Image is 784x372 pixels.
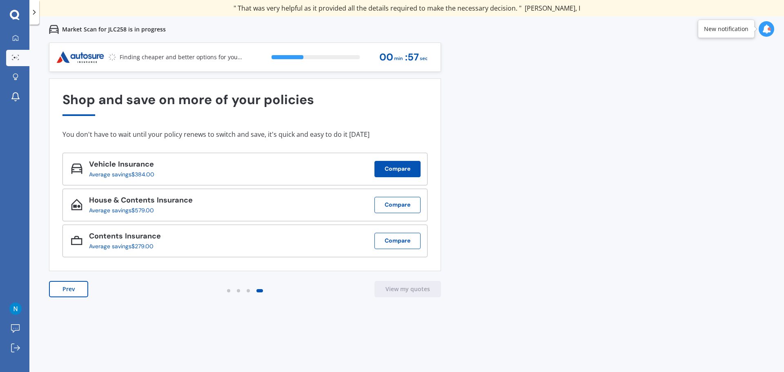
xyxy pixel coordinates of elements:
[9,303,22,315] img: AAcHTtf3OijVBtwRx_kfQYOs2piGLduf4K7jDq2T1fjDH5b5=s96-c
[49,25,59,34] img: car.f15378c7a67c060ca3f3.svg
[394,53,403,64] span: min
[420,53,428,64] span: sec
[120,53,242,61] p: Finding cheaper and better options for you...
[89,171,154,178] div: Average savings $384.00
[116,159,154,169] span: Insurance
[374,161,421,177] button: Compare
[405,52,419,63] span: : 57
[71,199,82,210] img: House & Contents_icon
[379,52,393,63] span: 00
[89,207,186,214] div: Average savings $579.00
[62,92,428,116] div: Shop and save on more of your policies
[89,196,193,207] div: House & Contents
[71,163,82,174] img: Vehicle_icon
[89,232,161,243] div: Contents
[374,281,441,297] button: View my quotes
[62,130,428,138] div: You don't have to wait until your policy renews to switch and save, it's quick and easy to do it ...
[374,233,421,249] button: Compare
[704,25,748,33] div: New notification
[62,25,166,33] p: Market Scan for JLC258 is in progress
[123,231,161,241] span: Insurance
[89,160,161,171] div: Vehicle
[89,243,154,249] div: Average savings $279.00
[49,281,88,297] button: Prev
[71,235,82,246] img: Contents_icon
[155,195,193,205] span: Insurance
[374,197,421,213] button: Compare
